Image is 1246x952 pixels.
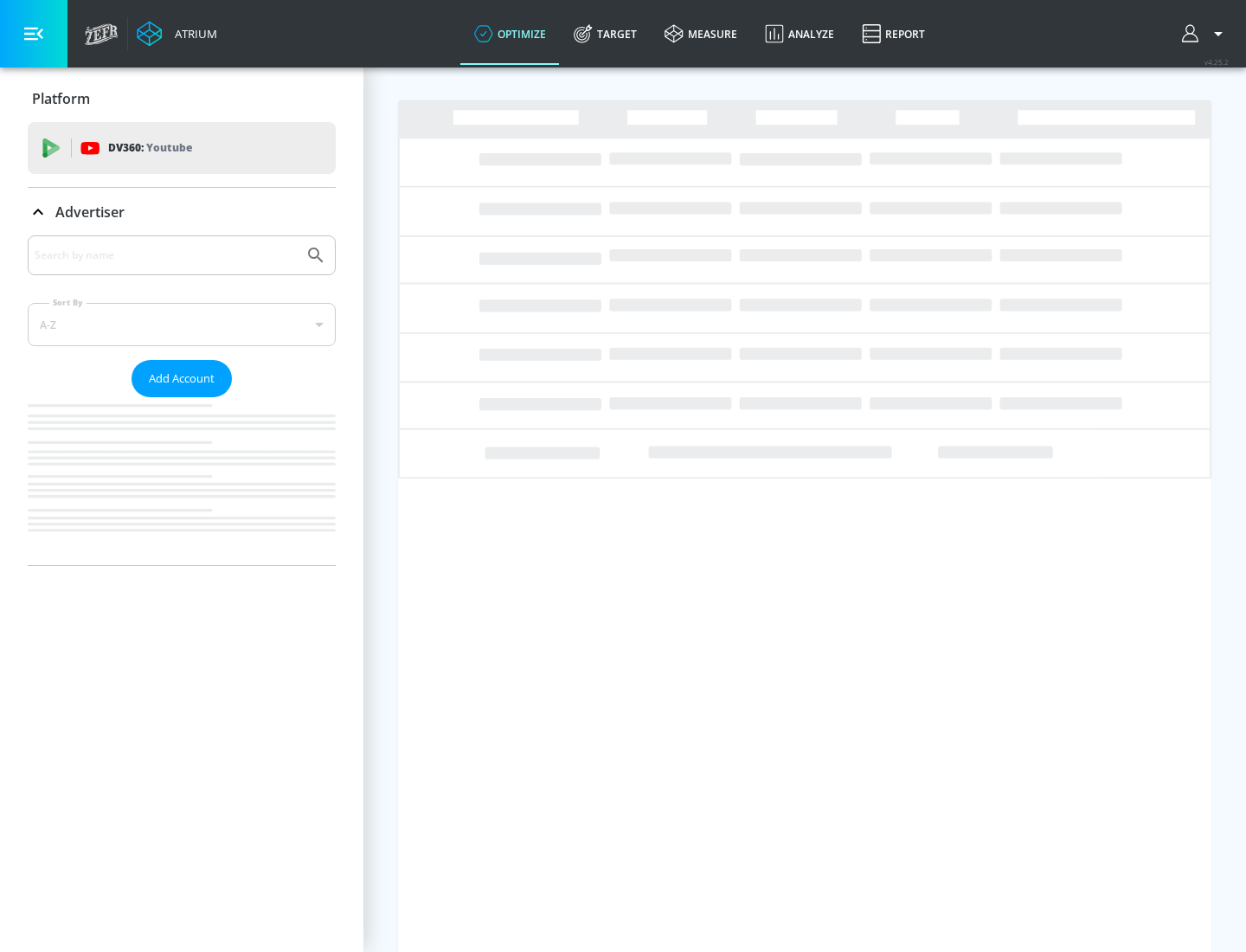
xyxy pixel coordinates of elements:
a: measure [651,3,751,65]
a: Target [560,3,651,65]
input: Search by name [35,244,297,267]
div: DV360: Youtube [28,122,336,174]
div: Atrium [168,26,217,42]
p: Youtube [146,138,192,157]
span: Add Account [149,369,215,389]
span: v 4.25.2 [1204,57,1229,67]
label: Sort By [49,297,87,308]
a: optimize [460,3,560,65]
nav: list of Advertiser [28,397,336,565]
a: Report [848,3,939,65]
div: Platform [28,74,336,123]
div: A-Z [28,303,336,346]
a: Analyze [751,3,848,65]
div: Advertiser [28,235,336,565]
p: Platform [32,89,90,108]
p: Advertiser [55,203,125,222]
div: Advertiser [28,188,336,236]
button: Add Account [132,360,232,397]
p: DV360: [108,138,192,158]
a: Atrium [137,21,217,47]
